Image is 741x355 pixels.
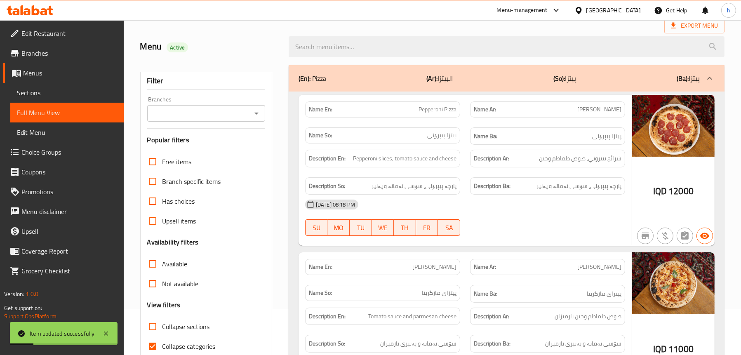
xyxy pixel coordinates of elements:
[539,153,621,164] span: شرائح بيبروني، صوص طماطم وجبن
[162,216,196,226] span: Upsell items
[26,289,38,299] span: 1.0.0
[147,135,265,145] h3: Popular filters
[3,261,124,281] a: Grocery Checklist
[309,263,332,271] strong: Name En:
[727,6,730,15] span: h
[21,147,117,157] span: Choice Groups
[21,48,117,58] span: Branches
[427,73,453,83] p: البيتزا
[553,72,565,85] b: (So):
[309,181,345,191] strong: Description So:
[474,289,497,299] strong: Name Ba:
[671,21,718,31] span: Export Menu
[10,103,124,122] a: Full Menu View
[21,187,117,197] span: Promotions
[313,201,358,209] span: [DATE] 08:18 PM
[21,246,117,256] span: Coverage Report
[553,73,576,83] p: پیتزا
[23,68,117,78] span: Menus
[3,221,124,241] a: Upsell
[162,341,216,351] span: Collapse categories
[438,219,460,236] button: SA
[327,219,350,236] button: MO
[309,311,346,322] strong: Description En:
[653,183,667,199] span: IQD
[21,207,117,216] span: Menu disclaimer
[251,108,262,119] button: Open
[147,237,199,247] h3: Availability filters
[289,36,725,57] input: search
[3,142,124,162] a: Choice Groups
[474,153,509,164] strong: Description Ar:
[299,73,326,83] p: Pizza
[668,183,694,199] span: 12000
[368,311,456,322] span: Tomato sauce and parmesan cheese
[4,311,56,322] a: Support.OpsPlatform
[299,72,311,85] b: (En):
[162,279,199,289] span: Not available
[657,228,673,244] button: Purchased item
[162,322,210,331] span: Collapse sections
[632,95,715,157] img: %D8%A8%D9%8A%D8%AA%D8%B2%D8%A7_%D8%A8%D8%A8%D8%B1%D9%88%D9%86%D9%8A638911453341680195.jpg
[380,339,456,349] span: سۆسی تەماتە و پەنیری پارمیزان
[10,83,124,103] a: Sections
[677,73,700,83] p: پیتزا
[162,176,221,186] span: Branch specific items
[21,226,117,236] span: Upsell
[309,105,332,114] strong: Name En:
[309,289,332,297] strong: Name So:
[21,167,117,177] span: Coupons
[372,181,456,191] span: پارچە پیپرۆنی، سۆسی تەماتە و پەنیر
[10,122,124,142] a: Edit Menu
[147,300,181,310] h3: View filters
[162,259,188,269] span: Available
[167,44,188,52] span: Active
[309,153,346,164] strong: Description En:
[427,72,438,85] b: (Ar):
[592,131,621,141] span: پیتزا پیپرۆنی
[497,5,548,15] div: Menu-management
[441,222,457,234] span: SA
[419,222,435,234] span: FR
[147,72,265,90] div: Filter
[3,162,124,182] a: Coupons
[474,181,510,191] strong: Description Ba:
[309,131,332,140] strong: Name So:
[350,219,372,236] button: TU
[536,181,621,191] span: پارچە پیپرۆنی، سۆسی تەماتە و پەنیر
[4,289,24,299] span: Version:
[21,28,117,38] span: Edit Restaurant
[474,339,510,349] strong: Description Ba:
[416,219,438,236] button: FR
[309,222,324,234] span: SU
[474,105,496,114] strong: Name Ar:
[577,105,621,114] span: [PERSON_NAME]
[3,43,124,63] a: Branches
[3,182,124,202] a: Promotions
[696,228,713,244] button: Available
[545,339,621,349] span: سۆسی تەماتە و پەنیری پارمیزان
[474,311,509,322] strong: Description Ar:
[21,266,117,276] span: Grocery Checklist
[305,219,327,236] button: SU
[586,6,641,15] div: [GEOGRAPHIC_DATA]
[637,228,654,244] button: Not branch specific item
[17,88,117,98] span: Sections
[3,63,124,83] a: Menus
[353,222,369,234] span: TU
[474,131,497,141] strong: Name Ba:
[677,228,693,244] button: Not has choices
[474,263,496,271] strong: Name Ar:
[3,241,124,261] a: Coverage Report
[397,222,413,234] span: TH
[30,329,94,338] div: Item updated successfully
[587,289,621,299] span: پیتزای مارگریتا
[3,202,124,221] a: Menu disclaimer
[17,127,117,137] span: Edit Menu
[167,42,188,52] div: Active
[309,339,345,349] strong: Description So:
[3,24,124,43] a: Edit Restaurant
[427,131,456,140] span: پیتزا پیپرۆنی
[331,222,346,234] span: MO
[17,108,117,118] span: Full Menu View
